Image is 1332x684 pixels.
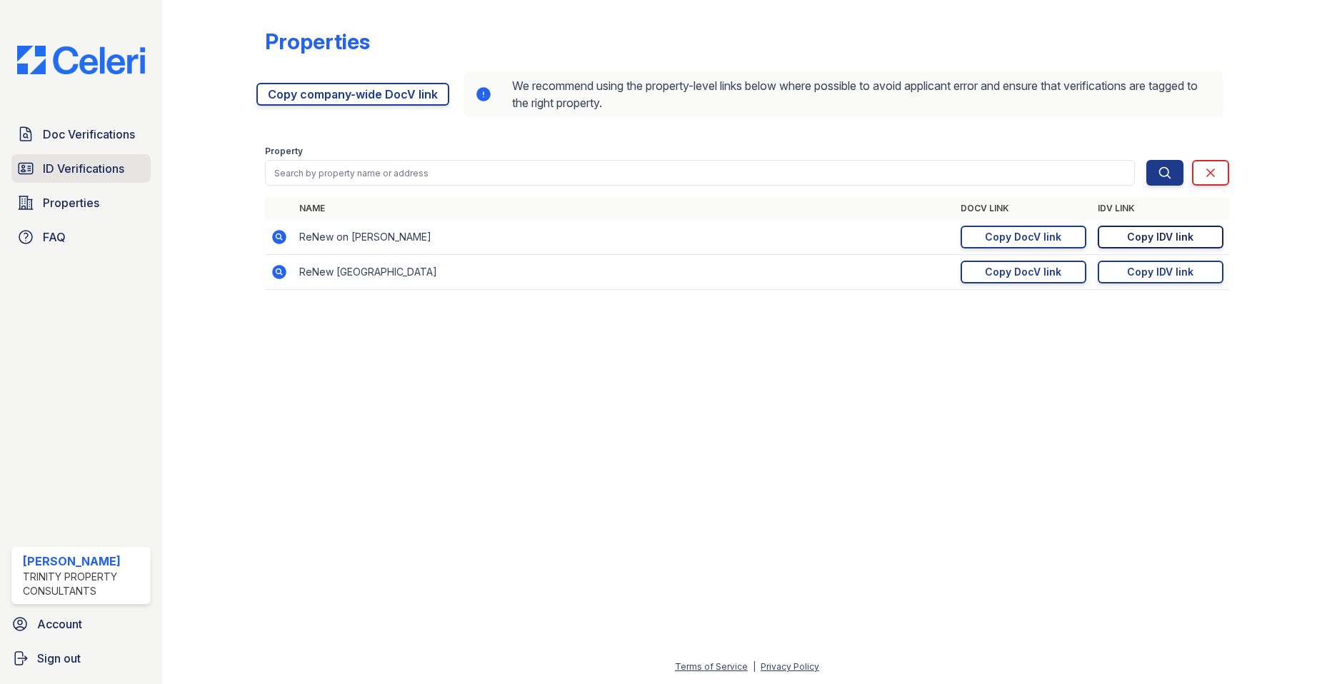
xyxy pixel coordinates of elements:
div: Trinity Property Consultants [23,570,145,598]
div: Copy IDV link [1127,230,1193,244]
a: FAQ [11,223,151,251]
span: Doc Verifications [43,126,135,143]
a: Terms of Service [675,661,748,672]
span: Account [37,615,82,633]
div: Properties [265,29,370,54]
a: Copy IDV link [1098,226,1223,248]
a: ID Verifications [11,154,151,183]
span: Sign out [37,650,81,667]
a: Copy DocV link [961,226,1086,248]
div: Copy DocV link [985,230,1061,244]
a: Copy IDV link [1098,261,1223,283]
a: Sign out [6,644,156,673]
label: Property [265,146,303,157]
td: ReNew [GEOGRAPHIC_DATA] [294,255,954,290]
input: Search by property name or address [265,160,1134,186]
a: Doc Verifications [11,120,151,149]
div: Copy IDV link [1127,265,1193,279]
div: [PERSON_NAME] [23,553,145,570]
th: Name [294,197,954,220]
a: Properties [11,188,151,217]
a: Privacy Policy [761,661,819,672]
th: IDV Link [1092,197,1229,220]
div: | [753,661,756,672]
a: Account [6,610,156,638]
th: DocV Link [955,197,1092,220]
div: We recommend using the property-level links below where possible to avoid applicant error and ens... [464,71,1223,117]
img: CE_Logo_Blue-a8612792a0a2168367f1c8372b55b34899dd931a85d93a1a3d3e32e68fde9ad4.png [6,46,156,74]
a: Copy DocV link [961,261,1086,283]
a: Copy company-wide DocV link [256,83,449,106]
div: Copy DocV link [985,265,1061,279]
span: Properties [43,194,99,211]
span: FAQ [43,228,66,246]
span: ID Verifications [43,160,124,177]
td: ReNew on [PERSON_NAME] [294,220,954,255]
